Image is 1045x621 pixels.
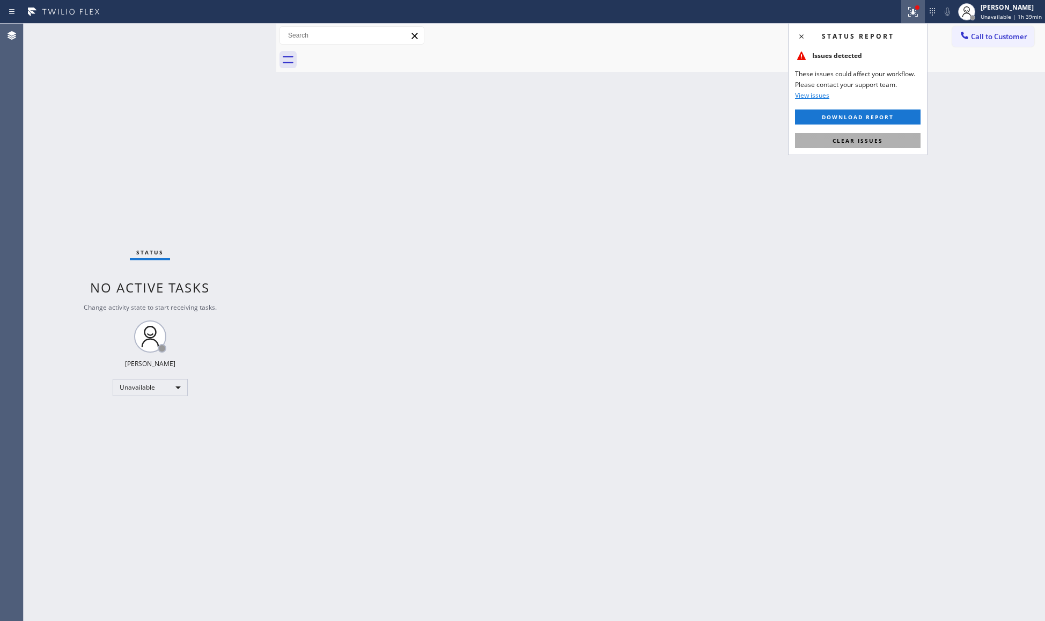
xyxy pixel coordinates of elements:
[90,279,210,296] span: No active tasks
[113,379,188,396] div: Unavailable
[280,27,424,44] input: Search
[981,13,1042,20] span: Unavailable | 1h 39min
[136,249,164,256] span: Status
[981,3,1042,12] div: [PERSON_NAME]
[971,32,1027,41] span: Call to Customer
[84,303,217,312] span: Change activity state to start receiving tasks.
[940,4,955,19] button: Mute
[952,26,1034,47] button: Call to Customer
[125,359,175,368] div: [PERSON_NAME]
